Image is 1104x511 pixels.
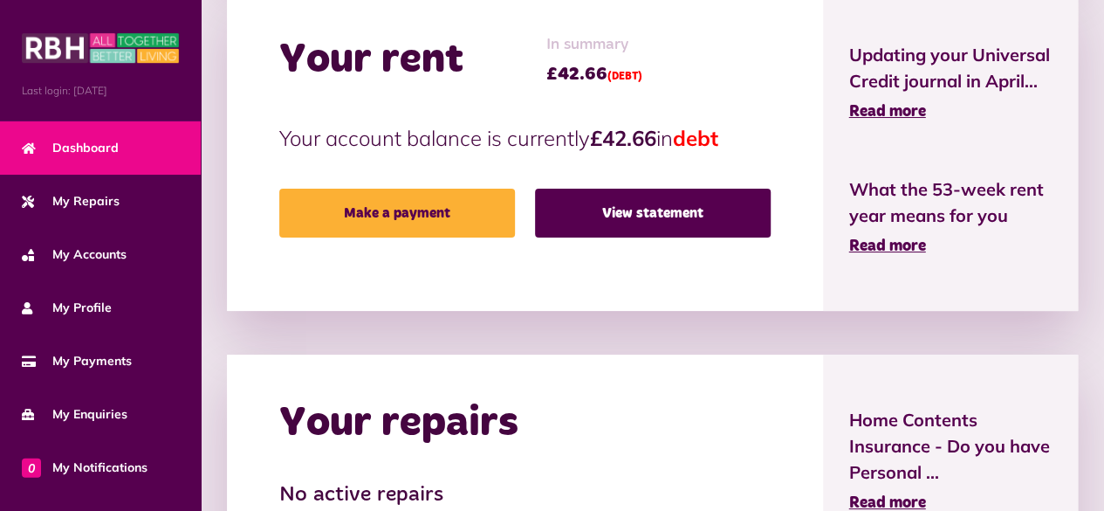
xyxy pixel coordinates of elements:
[22,139,119,157] span: Dashboard
[849,176,1053,229] span: What the 53-week rent year means for you
[535,189,771,238] a: View statement
[546,33,642,57] span: In summary
[546,61,642,87] span: £42.66
[22,299,112,317] span: My Profile
[279,483,771,508] h3: No active repairs
[849,238,926,254] span: Read more
[22,245,127,264] span: My Accounts
[607,72,642,82] span: (DEBT)
[673,125,718,151] span: debt
[22,459,147,477] span: My Notifications
[849,42,1053,124] a: Updating your Universal Credit journal in April... Read more
[22,458,41,477] span: 0
[279,398,518,449] h2: Your repairs
[279,35,463,86] h2: Your rent
[849,104,926,120] span: Read more
[849,495,926,511] span: Read more
[849,407,1053,486] span: Home Contents Insurance - Do you have Personal ...
[279,122,771,154] p: Your account balance is currently in
[590,125,656,151] strong: £42.66
[849,176,1053,259] a: What the 53-week rent year means for you Read more
[849,42,1053,94] span: Updating your Universal Credit journal in April...
[22,83,179,99] span: Last login: [DATE]
[22,31,179,66] img: MyRBH
[22,405,127,424] span: My Enquiries
[22,192,120,211] span: My Repairs
[279,189,515,238] a: Make a payment
[22,352,132,370] span: My Payments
